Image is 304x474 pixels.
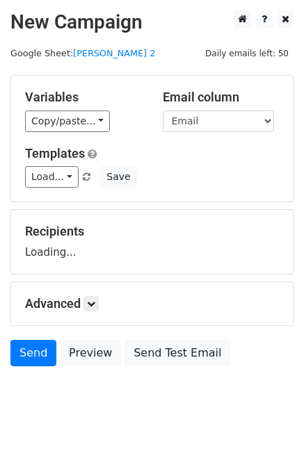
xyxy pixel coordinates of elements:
a: Send [10,340,56,366]
a: Load... [25,166,79,188]
span: Daily emails left: 50 [200,46,294,61]
h5: Recipients [25,224,279,239]
small: Google Sheet: [10,48,155,58]
a: [PERSON_NAME] 2 [73,48,155,58]
iframe: Chat Widget [234,407,304,474]
a: Preview [60,340,121,366]
h5: Advanced [25,296,279,311]
a: Templates [25,146,85,161]
a: Daily emails left: 50 [200,48,294,58]
button: Save [100,166,136,188]
h2: New Campaign [10,10,294,34]
h5: Variables [25,90,142,105]
h5: Email column [163,90,280,105]
a: Copy/paste... [25,111,110,132]
div: Loading... [25,224,279,260]
a: Send Test Email [125,340,230,366]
